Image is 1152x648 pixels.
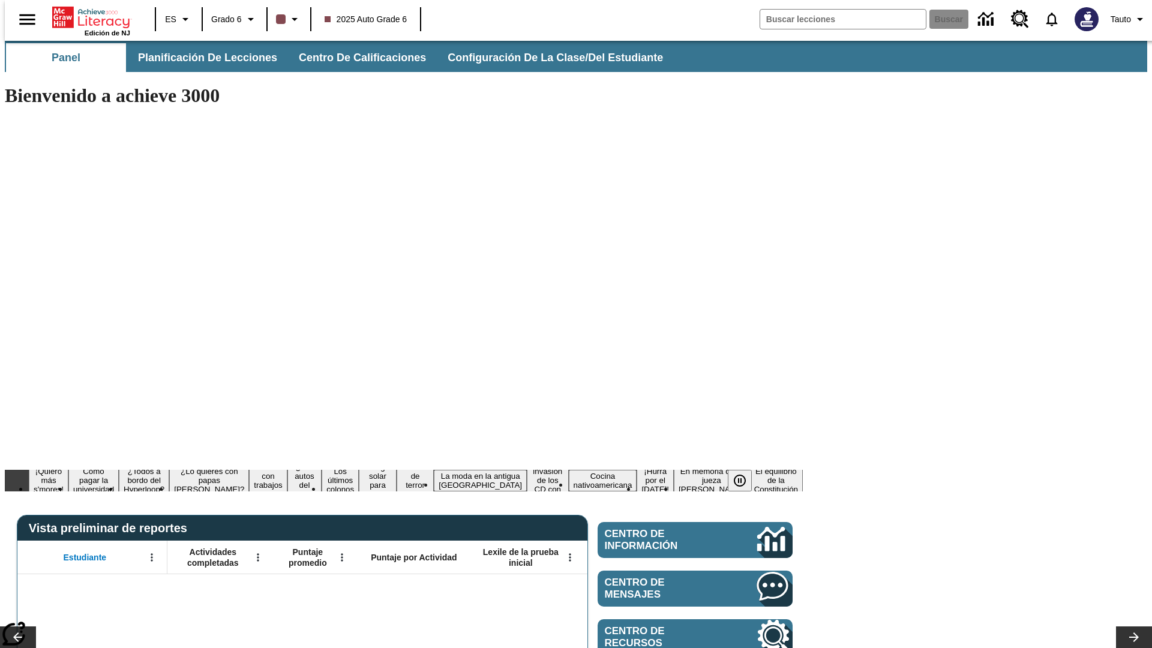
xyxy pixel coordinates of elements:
[448,51,663,65] span: Configuración de la clase/del estudiante
[68,465,119,496] button: Diapositiva 2 Cómo pagar la universidad
[561,548,579,566] button: Abrir menú
[322,465,359,496] button: Diapositiva 7 Los últimos colonos
[52,5,130,29] a: Portada
[279,547,337,568] span: Puntaje promedio
[5,41,1147,72] div: Subbarra de navegación
[6,43,126,72] button: Panel
[5,85,803,107] h1: Bienvenido a achieve 3000
[397,452,434,509] button: Diapositiva 9 La historia de terror del tomate
[85,29,130,37] span: Edición de NJ
[605,528,717,552] span: Centro de información
[169,465,249,496] button: Diapositiva 4 ¿Lo quieres con papas fritas?
[434,470,527,491] button: Diapositiva 10 La moda en la antigua Roma
[206,8,263,30] button: Grado: Grado 6, Elige un grado
[10,2,45,37] button: Abrir el menú lateral
[249,548,267,566] button: Abrir menú
[287,461,322,500] button: Diapositiva 6 ¿Los autos del futuro?
[371,552,457,563] span: Puntaje por Actividad
[728,470,764,491] div: Pausar
[64,552,107,563] span: Estudiante
[1106,8,1152,30] button: Perfil/Configuración
[52,51,80,65] span: Panel
[1004,3,1036,35] a: Centro de recursos, Se abrirá en una pestaña nueva.
[165,13,176,26] span: ES
[211,13,242,26] span: Grado 6
[569,470,637,491] button: Diapositiva 12 Cocina nativoamericana
[29,465,68,496] button: Diapositiva 1 ¡Quiero más s'mores!
[1036,4,1067,35] a: Notificaciones
[477,547,565,568] span: Lexile de la prueba inicial
[674,465,749,496] button: Diapositiva 14 En memoria de la jueza O'Connor
[173,547,253,568] span: Actividades completadas
[29,521,193,535] span: Vista preliminar de reportes
[5,43,674,72] div: Subbarra de navegación
[128,43,287,72] button: Planificación de lecciones
[333,548,351,566] button: Abrir menú
[289,43,436,72] button: Centro de calificaciones
[728,470,752,491] button: Pausar
[138,51,277,65] span: Planificación de lecciones
[971,3,1004,36] a: Centro de información
[637,465,674,496] button: Diapositiva 13 ¡Hurra por el Día de la Constitución!
[143,548,161,566] button: Abrir menú
[1075,7,1099,31] img: Avatar
[249,461,287,500] button: Diapositiva 5 Niños con trabajos sucios
[598,522,793,558] a: Centro de información
[160,8,198,30] button: Lenguaje: ES, Selecciona un idioma
[299,51,426,65] span: Centro de calificaciones
[598,571,793,607] a: Centro de mensajes
[1067,4,1106,35] button: Escoja un nuevo avatar
[359,461,397,500] button: Diapositiva 8 Energía solar para todos
[527,456,569,505] button: Diapositiva 11 La invasión de los CD con Internet
[1116,626,1152,648] button: Carrusel de lecciones, seguir
[438,43,673,72] button: Configuración de la clase/del estudiante
[325,13,407,26] span: 2025 Auto Grade 6
[605,577,721,601] span: Centro de mensajes
[119,465,169,496] button: Diapositiva 3 ¿Todos a bordo del Hyperloop?
[760,10,926,29] input: Buscar campo
[52,4,130,37] div: Portada
[1111,13,1131,26] span: Tauto
[749,465,803,496] button: Diapositiva 15 El equilibrio de la Constitución
[271,8,307,30] button: El color de la clase es café oscuro. Cambiar el color de la clase.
